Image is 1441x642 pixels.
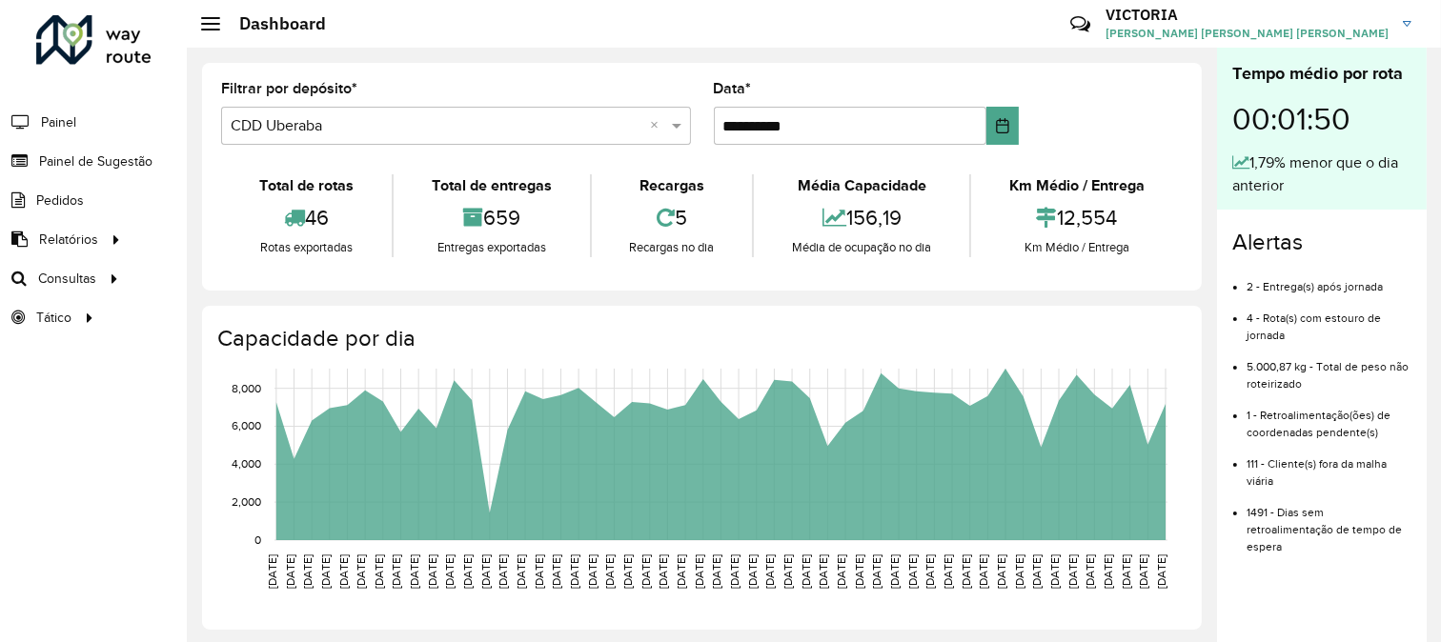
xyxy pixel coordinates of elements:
button: Choose Date [986,107,1019,145]
div: Entregas exportadas [398,238,585,257]
text: [DATE] [675,554,687,589]
text: [DATE] [319,554,332,589]
a: Contato Rápido [1060,4,1101,45]
text: [DATE] [373,554,385,589]
text: [DATE] [337,554,350,589]
div: Tempo médio por rota [1232,61,1411,87]
h4: Alertas [1232,229,1411,256]
text: [DATE] [568,554,580,589]
text: [DATE] [479,554,492,589]
div: 1,79% menor que o dia anterior [1232,151,1411,197]
text: [DATE] [639,554,652,589]
text: [DATE] [977,554,989,589]
label: Data [714,77,752,100]
text: [DATE] [763,554,776,589]
text: [DATE] [391,554,403,589]
div: 156,19 [759,197,964,238]
div: 12,554 [976,197,1178,238]
text: [DATE] [284,554,296,589]
div: 46 [226,197,387,238]
text: [DATE] [461,554,474,589]
text: [DATE] [355,554,367,589]
text: [DATE] [551,554,563,589]
text: [DATE] [711,554,723,589]
text: [DATE] [426,554,438,589]
text: [DATE] [301,554,314,589]
text: 4,000 [232,458,261,471]
span: Painel [41,112,76,132]
text: [DATE] [658,554,670,589]
div: Média Capacidade [759,174,964,197]
h2: Dashboard [220,13,326,34]
div: Km Médio / Entrega [976,238,1178,257]
text: [DATE] [746,554,759,589]
text: [DATE] [995,554,1007,589]
div: 5 [597,197,748,238]
text: [DATE] [497,554,510,589]
text: [DATE] [853,554,865,589]
text: [DATE] [888,554,901,589]
text: [DATE] [533,554,545,589]
text: [DATE] [1066,554,1079,589]
text: [DATE] [923,554,936,589]
text: 6,000 [232,420,261,432]
div: 00:01:50 [1232,87,1411,151]
text: 8,000 [232,382,261,394]
text: [DATE] [817,554,829,589]
li: 4 - Rota(s) com estouro de jornada [1247,295,1411,344]
text: [DATE] [1137,554,1149,589]
text: [DATE] [408,554,420,589]
span: [PERSON_NAME] [PERSON_NAME] [PERSON_NAME] [1106,25,1389,42]
text: [DATE] [800,554,812,589]
div: Média de ocupação no dia [759,238,964,257]
li: 111 - Cliente(s) fora da malha viária [1247,441,1411,490]
text: [DATE] [906,554,919,589]
div: Total de rotas [226,174,387,197]
span: Pedidos [36,191,84,211]
li: 1491 - Dias sem retroalimentação de tempo de espera [1247,490,1411,555]
div: Km Médio / Entrega [976,174,1178,197]
text: [DATE] [604,554,617,589]
text: [DATE] [1048,554,1061,589]
text: [DATE] [1084,554,1096,589]
div: 659 [398,197,585,238]
text: [DATE] [586,554,599,589]
label: Filtrar por depósito [221,77,357,100]
text: [DATE] [621,554,634,589]
div: Total de entregas [398,174,585,197]
text: [DATE] [870,554,883,589]
text: [DATE] [960,554,972,589]
text: [DATE] [1030,554,1043,589]
h4: Capacidade por dia [217,325,1183,352]
div: Recargas [597,174,748,197]
text: 0 [254,533,261,546]
span: Relatórios [39,230,98,250]
text: [DATE] [942,554,954,589]
div: Rotas exportadas [226,238,387,257]
text: [DATE] [1013,554,1025,589]
span: Clear all [651,114,667,137]
text: [DATE] [515,554,527,589]
text: [DATE] [1155,554,1167,589]
text: [DATE] [1120,554,1132,589]
h3: VICTORIA [1106,6,1389,24]
text: [DATE] [266,554,278,589]
text: [DATE] [728,554,741,589]
text: [DATE] [835,554,847,589]
li: 2 - Entrega(s) após jornada [1247,264,1411,295]
li: 5.000,87 kg - Total de peso não roteirizado [1247,344,1411,392]
div: Recargas no dia [597,238,748,257]
text: [DATE] [693,554,705,589]
text: [DATE] [781,554,794,589]
span: Painel de Sugestão [39,151,152,171]
text: 2,000 [232,495,261,508]
span: Tático [36,308,71,328]
li: 1 - Retroalimentação(ões) de coordenadas pendente(s) [1247,392,1411,441]
span: Consultas [38,269,96,289]
text: [DATE] [444,554,457,589]
text: [DATE] [1102,554,1114,589]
